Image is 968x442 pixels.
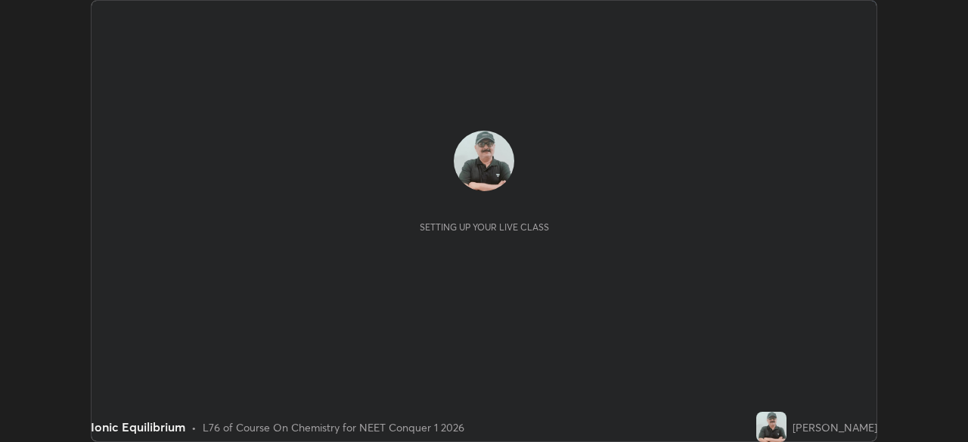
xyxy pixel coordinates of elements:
[420,221,549,233] div: Setting up your live class
[203,419,464,435] div: L76 of Course On Chemistry for NEET Conquer 1 2026
[756,412,786,442] img: 91f328810c824c01b6815d32d6391758.jpg
[793,419,877,435] div: [PERSON_NAME]
[454,131,514,191] img: 91f328810c824c01b6815d32d6391758.jpg
[91,418,185,436] div: Ionic Equilibrium
[191,419,197,435] div: •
